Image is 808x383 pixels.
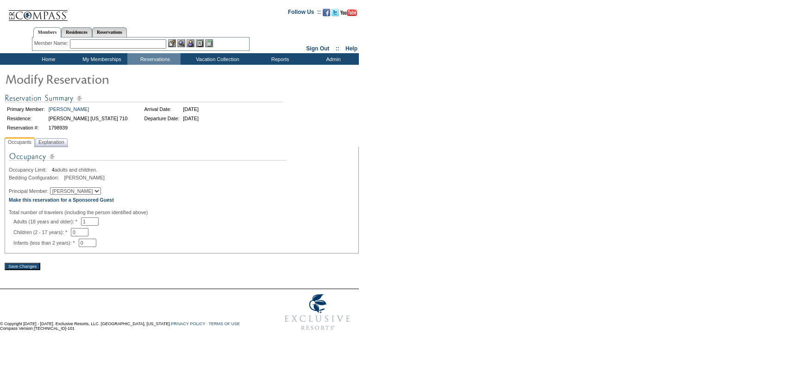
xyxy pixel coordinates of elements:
td: My Memberships [74,53,127,65]
td: 1798939 [47,124,129,132]
a: [PERSON_NAME] [49,106,89,112]
a: Help [345,45,357,52]
a: Sign Out [306,45,329,52]
a: Become our fan on Facebook [323,12,330,17]
td: Residence: [6,114,46,123]
a: PRIVACY POLICY [171,321,205,326]
td: [DATE] [182,114,200,123]
td: Arrival Date: [143,105,181,113]
img: Reservations [196,39,204,47]
span: Children (2 - 17 years): * [13,229,71,235]
div: Member Name: [34,39,70,47]
img: Subscribe to our YouTube Channel [340,9,357,16]
a: Follow us on Twitter [332,12,339,17]
td: Departure Date: [143,114,181,123]
input: Save Changes [5,263,40,270]
img: b_calculator.gif [205,39,213,47]
div: adults and children. [9,167,355,173]
span: Occupants [6,137,33,147]
td: [PERSON_NAME] [US_STATE] 710 [47,114,129,123]
a: Members [33,27,62,37]
span: Principal Member: [9,188,49,194]
img: Occupancy [9,151,287,167]
img: Compass Home [8,2,68,21]
td: Vacation Collection [181,53,252,65]
img: Follow us on Twitter [332,9,339,16]
td: Follow Us :: [288,8,321,19]
img: Reservation Summary [5,93,282,104]
span: [PERSON_NAME] [64,175,105,180]
span: Adults (18 years and older): * [13,219,81,224]
td: [DATE] [182,105,200,113]
td: Primary Member: [6,105,46,113]
td: Admin [306,53,359,65]
a: Residences [61,27,92,37]
span: Bedding Configuration: [9,175,63,180]
img: b_edit.gif [168,39,176,47]
td: Reservation #: [6,124,46,132]
td: Home [21,53,74,65]
a: Make this reservation for a Sponsored Guest [9,197,114,203]
span: Explanation [37,137,66,147]
span: Occupancy Limit: [9,167,50,173]
td: Reports [252,53,306,65]
a: Reservations [92,27,127,37]
a: Subscribe to our YouTube Channel [340,12,357,17]
a: TERMS OF USE [209,321,240,326]
img: Become our fan on Facebook [323,9,330,16]
img: Exclusive Resorts [276,289,359,335]
span: :: [336,45,339,52]
span: 4 [52,167,55,173]
td: Reservations [127,53,181,65]
img: Modify Reservation [5,69,190,88]
img: View [177,39,185,47]
img: Impersonate [187,39,194,47]
div: Total number of travelers (including the person identified above) [9,210,355,215]
span: Infants (less than 2 years): * [13,240,79,246]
